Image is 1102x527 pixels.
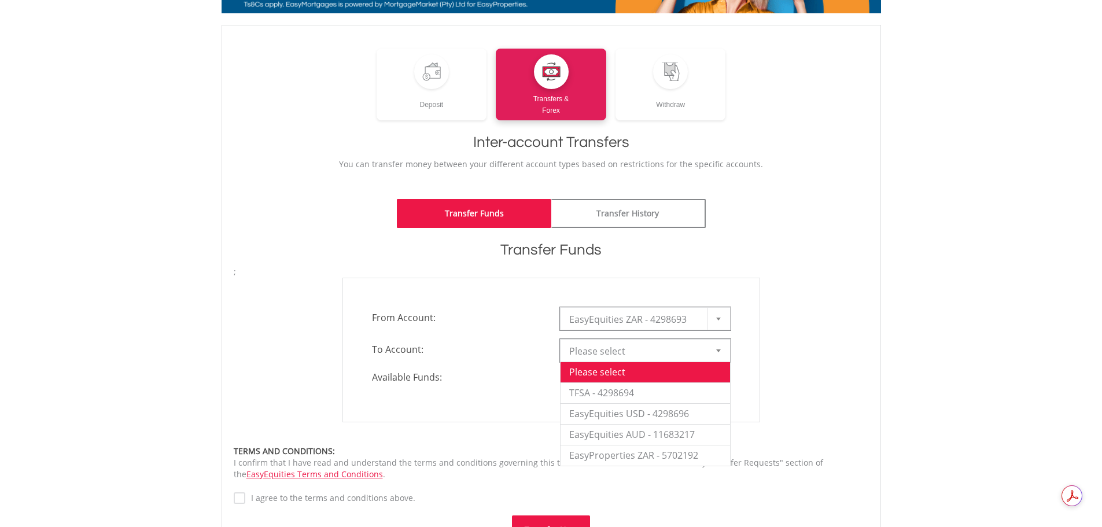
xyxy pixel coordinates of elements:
a: Deposit [377,49,487,120]
span: To Account: [363,339,551,360]
li: EasyProperties ZAR - 5702192 [561,445,730,466]
a: Transfer History [551,199,706,228]
a: Transfer Funds [397,199,551,228]
span: Please select [569,340,704,363]
div: TERMS AND CONDITIONS: [234,445,869,457]
li: TFSA - 4298694 [561,382,730,403]
div: Deposit [377,89,487,110]
a: Transfers &Forex [496,49,606,120]
div: Withdraw [616,89,726,110]
li: EasyEquities USD - 4298696 [561,403,730,424]
div: I confirm that I have read and understand the terms and conditions governing this transaction, as... [234,445,869,480]
div: Transfers & Forex [496,89,606,116]
a: Withdraw [616,49,726,120]
span: Available Funds: [363,371,551,384]
a: EasyEquities Terms and Conditions [246,469,383,480]
li: Please select [561,362,730,382]
p: You can transfer money between your different account types based on restrictions for the specifi... [234,159,869,170]
li: EasyEquities AUD - 11683217 [561,424,730,445]
span: EasyEquities ZAR - 4298693 [569,308,704,331]
span: From Account: [363,307,551,328]
h1: Inter-account Transfers [234,132,869,153]
label: I agree to the terms and conditions above. [245,492,415,504]
h1: Transfer Funds [234,239,869,260]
